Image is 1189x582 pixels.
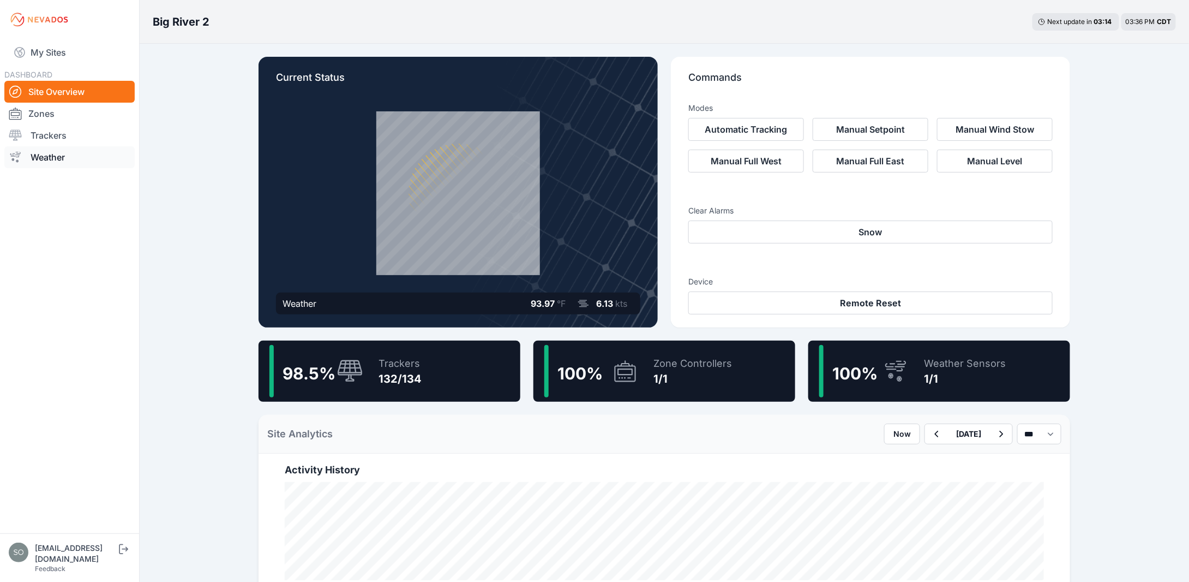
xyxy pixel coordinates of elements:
h3: Modes [688,103,713,114]
nav: Breadcrumb [153,8,209,36]
p: Current Status [276,70,640,94]
span: kts [615,298,627,309]
div: 1/1 [653,371,732,387]
button: Remote Reset [688,292,1053,314]
p: Commands [688,70,1053,94]
div: 1/1 [924,371,1006,387]
a: My Sites [4,39,135,66]
a: 98.5%Trackers132/134 [259,341,520,402]
span: °F [557,298,566,309]
span: 93.97 [531,298,555,309]
img: solvocc@solvenergy.com [9,543,28,562]
a: Feedback [35,565,65,573]
button: Snow [688,221,1053,244]
button: [DATE] [947,424,990,444]
span: 6.13 [596,298,613,309]
div: Trackers [379,356,422,371]
a: Weather [4,146,135,168]
button: Manual Wind Stow [937,118,1053,141]
h2: Site Analytics [267,426,333,442]
span: CDT [1157,17,1172,26]
span: Next update in [1048,17,1092,26]
h3: Clear Alarms [688,205,1053,216]
div: Weather Sensors [924,356,1006,371]
img: Nevados [9,11,70,28]
a: 100%Weather Sensors1/1 [808,341,1070,402]
h3: Big River 2 [153,14,209,29]
button: Manual Setpoint [813,118,928,141]
button: Manual Full East [813,150,928,173]
div: 03 : 14 [1094,17,1114,26]
span: 98.5 % [283,364,335,383]
span: DASHBOARD [4,70,52,79]
span: 100 % [557,364,603,383]
div: [EMAIL_ADDRESS][DOMAIN_NAME] [35,543,117,565]
span: 100 % [832,364,878,383]
a: Site Overview [4,81,135,103]
h3: Device [688,276,1053,287]
button: Automatic Tracking [688,118,804,141]
div: 132/134 [379,371,422,387]
button: Manual Level [937,150,1053,173]
a: Zones [4,103,135,124]
div: Zone Controllers [653,356,732,371]
div: Weather [283,297,316,310]
span: 03:36 PM [1126,17,1155,26]
button: Now [884,424,920,444]
a: 100%Zone Controllers1/1 [533,341,795,402]
h2: Activity History [285,462,1044,478]
button: Manual Full West [688,150,804,173]
a: Trackers [4,124,135,146]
